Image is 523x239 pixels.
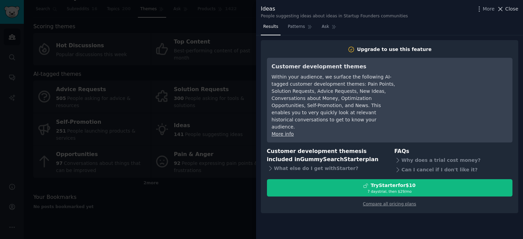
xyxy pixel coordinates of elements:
span: Close [505,5,518,13]
a: Ask [319,21,339,35]
iframe: YouTube video player [406,63,508,114]
button: Close [497,5,518,13]
a: Patterns [285,21,314,35]
a: Compare all pricing plans [363,202,416,206]
div: Try Starter for $10 [370,182,415,189]
span: More [483,5,495,13]
button: More [476,5,495,13]
div: Upgrade to use this feature [357,46,432,53]
h3: Customer development themes [272,63,396,71]
div: People suggesting ideas about ideas in Startup Founders communities [261,13,408,19]
a: More info [272,131,294,137]
div: Can I cancel if I don't like it? [394,165,512,174]
span: Ask [322,24,329,30]
button: TryStarterfor$107 daystrial, then $29/mo [267,179,512,197]
div: Ideas [261,5,408,13]
div: 7 days trial, then $ 29 /mo [267,189,512,194]
a: Results [261,21,281,35]
h3: FAQs [394,147,512,156]
span: Results [263,24,278,30]
span: GummySearch Starter [300,156,365,163]
div: Within your audience, we surface the following AI-tagged customer development themes: Pain Points... [272,73,396,131]
h3: Customer development themes is included in plan [267,147,385,164]
div: What else do I get with Starter ? [267,164,385,173]
div: Why does a trial cost money? [394,155,512,165]
span: Patterns [288,24,305,30]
